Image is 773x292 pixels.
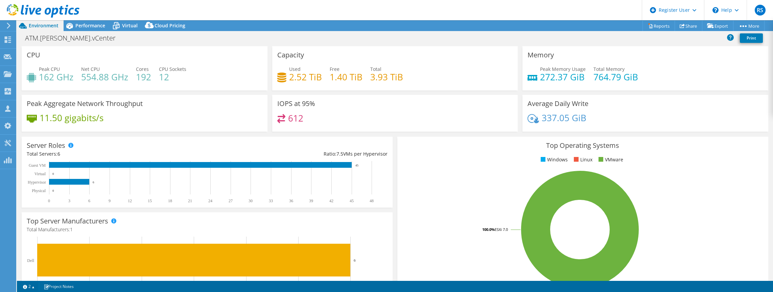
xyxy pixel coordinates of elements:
text: 12 [128,198,132,203]
text: 6 [88,198,90,203]
text: 33 [269,198,273,203]
span: Used [289,66,301,72]
h4: 3.93 TiB [370,73,403,81]
h4: Total Manufacturers: [27,226,388,233]
text: 36 [289,198,293,203]
span: Net CPU [81,66,100,72]
a: Reports [642,21,675,31]
h4: 1.40 TiB [330,73,362,81]
text: 9 [109,198,111,203]
h3: Server Roles [27,142,65,149]
text: Guest VM [29,163,46,168]
text: 21 [188,198,192,203]
h3: Peak Aggregate Network Throughput [27,100,143,107]
h4: 764.79 GiB [593,73,638,81]
h3: IOPS at 95% [277,100,315,107]
text: 45 [350,198,354,203]
text: Virtual [34,171,46,176]
span: Virtual [122,22,138,29]
h3: Capacity [277,51,304,59]
text: 6 [354,258,356,262]
span: Environment [29,22,58,29]
span: Cloud Pricing [155,22,185,29]
text: 45 [355,164,359,167]
span: Total Memory [593,66,625,72]
text: 42 [329,198,333,203]
li: VMware [597,156,623,163]
text: 30 [249,198,253,203]
span: Free [330,66,339,72]
tspan: 100.0% [482,227,495,232]
text: Hypervisor [28,180,46,185]
a: Print [740,33,763,43]
h4: 272.37 GiB [540,73,586,81]
a: Project Notes [39,282,78,291]
text: 18 [168,198,172,203]
div: Total Servers: [27,150,207,158]
span: Total [370,66,381,72]
span: Peak CPU [39,66,60,72]
h1: ATM.[PERSON_NAME].vCenter [22,34,126,42]
h4: 12 [159,73,186,81]
span: 6 [57,151,60,157]
span: 1 [70,226,73,233]
span: Peak Memory Usage [540,66,586,72]
h4: 612 [288,114,303,122]
span: Cores [136,66,149,72]
span: RS [755,5,766,16]
svg: \n [712,7,719,13]
text: Dell [27,258,34,263]
h4: 554.88 GHz [81,73,128,81]
text: 24 [208,198,212,203]
text: 27 [229,198,233,203]
tspan: ESXi 7.0 [495,227,508,232]
text: 0 [48,198,50,203]
h4: 337.05 GiB [542,114,586,122]
span: Performance [75,22,105,29]
h3: Memory [528,51,554,59]
text: 0 [52,189,54,192]
text: 6 [93,181,94,184]
h4: 162 GHz [39,73,73,81]
h3: CPU [27,51,40,59]
li: Linux [572,156,592,163]
h3: Top Server Manufacturers [27,217,108,225]
span: CPU Sockets [159,66,186,72]
h4: 11.50 gigabits/s [40,114,103,122]
text: 39 [309,198,313,203]
text: 48 [370,198,374,203]
a: Export [702,21,733,31]
li: Windows [539,156,568,163]
h3: Average Daily Write [528,100,588,107]
text: 3 [68,198,70,203]
a: Share [675,21,702,31]
text: 15 [148,198,152,203]
a: 2 [18,282,39,291]
h4: 2.52 TiB [289,73,322,81]
a: More [733,21,765,31]
text: 0 [52,172,54,176]
h4: 192 [136,73,151,81]
text: Physical [32,188,46,193]
span: 7.5 [336,151,343,157]
div: Ratio: VMs per Hypervisor [207,150,387,158]
h3: Top Operating Systems [402,142,763,149]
